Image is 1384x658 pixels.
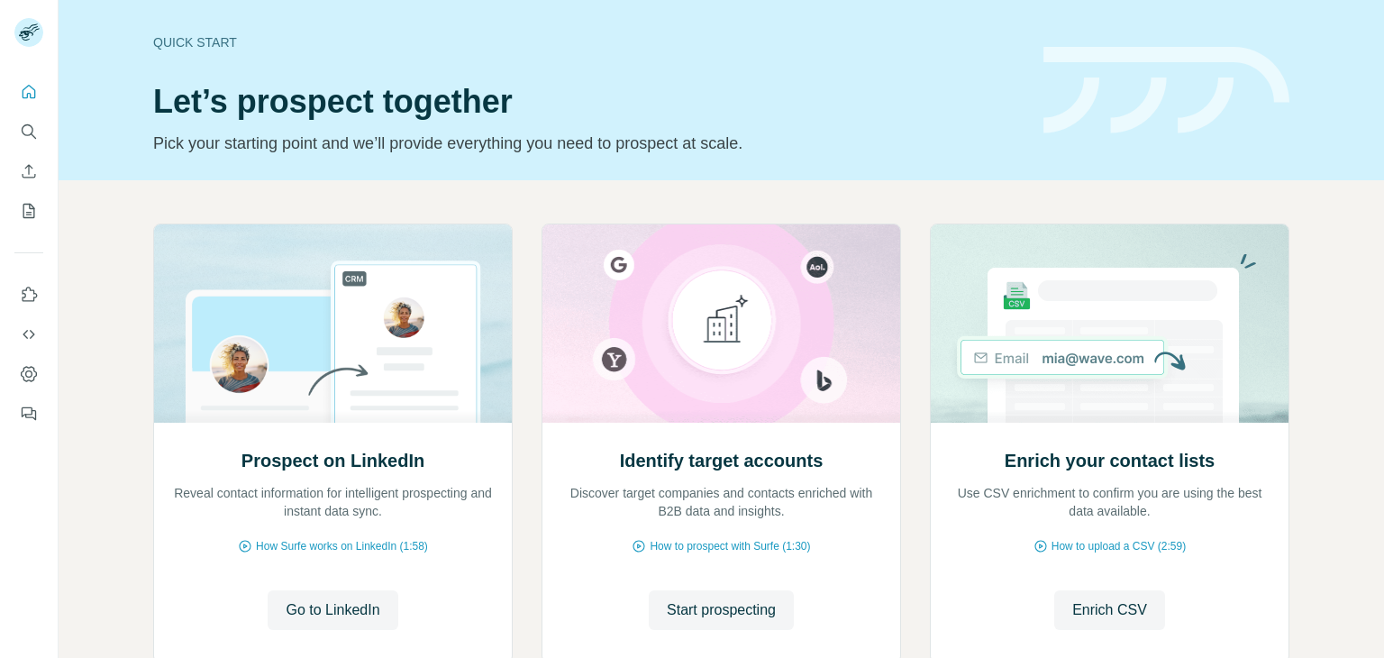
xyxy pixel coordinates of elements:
[14,115,43,148] button: Search
[14,358,43,390] button: Dashboard
[1054,590,1165,630] button: Enrich CSV
[172,484,494,520] p: Reveal contact information for intelligent prospecting and instant data sync.
[650,538,810,554] span: How to prospect with Surfe (1:30)
[153,131,1022,156] p: Pick your starting point and we’ll provide everything you need to prospect at scale.
[153,224,513,423] img: Prospect on LinkedIn
[1043,47,1289,134] img: banner
[1005,448,1215,473] h2: Enrich your contact lists
[1072,599,1147,621] span: Enrich CSV
[153,33,1022,51] div: Quick start
[14,398,43,430] button: Feedback
[153,84,1022,120] h1: Let’s prospect together
[14,155,43,187] button: Enrich CSV
[14,279,43,311] button: Use Surfe on LinkedIn
[14,195,43,227] button: My lists
[14,318,43,351] button: Use Surfe API
[667,599,776,621] span: Start prospecting
[930,224,1289,423] img: Enrich your contact lists
[620,448,824,473] h2: Identify target accounts
[14,76,43,108] button: Quick start
[241,448,424,473] h2: Prospect on LinkedIn
[1052,538,1186,554] span: How to upload a CSV (2:59)
[949,484,1270,520] p: Use CSV enrichment to confirm you are using the best data available.
[649,590,794,630] button: Start prospecting
[268,590,397,630] button: Go to LinkedIn
[256,538,428,554] span: How Surfe works on LinkedIn (1:58)
[542,224,901,423] img: Identify target accounts
[560,484,882,520] p: Discover target companies and contacts enriched with B2B data and insights.
[286,599,379,621] span: Go to LinkedIn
